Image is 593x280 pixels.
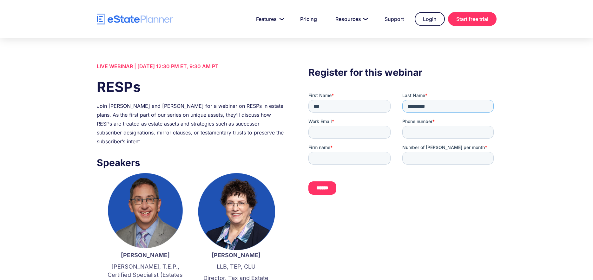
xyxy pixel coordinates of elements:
[121,252,170,258] strong: [PERSON_NAME]
[248,13,289,25] a: Features
[97,155,285,170] h3: Speakers
[97,14,173,25] a: home
[308,65,496,80] h3: Register for this webinar
[293,13,325,25] a: Pricing
[97,101,285,146] div: Join [PERSON_NAME] and [PERSON_NAME] for a webinar on RESPs in estate plans. As the first part of...
[415,12,445,26] a: Login
[448,12,497,26] a: Start free trial
[308,92,496,206] iframe: Form 0
[377,13,412,25] a: Support
[212,252,260,258] strong: [PERSON_NAME]
[97,77,285,97] h1: RESPs
[328,13,374,25] a: Resources
[197,263,275,271] p: LLB, TEP, CLU
[97,62,285,71] div: LIVE WEBINAR | [DATE] 12:30 PM ET, 9:30 AM PT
